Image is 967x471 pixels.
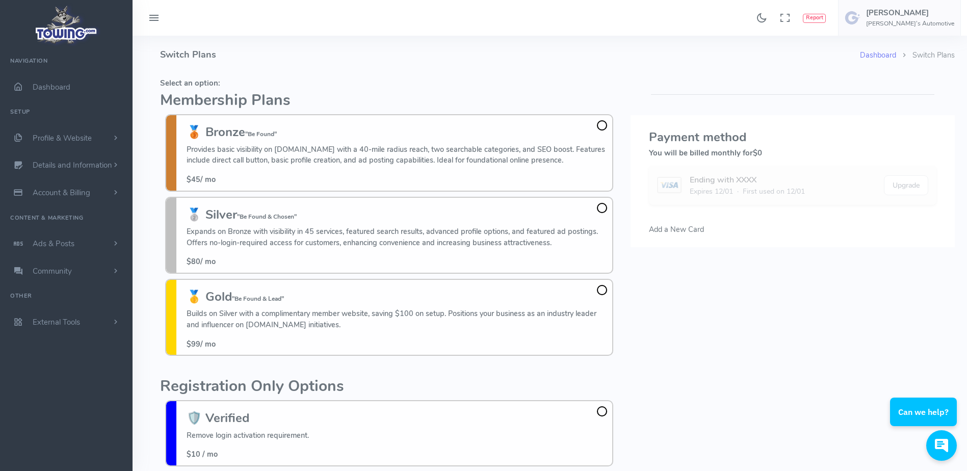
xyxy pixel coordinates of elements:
[160,79,618,87] h5: Select an option:
[187,290,607,303] h3: 🥇 Gold
[187,256,200,267] span: $80
[187,174,200,185] span: $45
[33,266,72,276] span: Community
[33,161,112,171] span: Details and Information
[753,148,762,158] span: $0
[866,9,954,17] h5: [PERSON_NAME]
[160,36,860,74] h4: Switch Plans
[187,339,200,349] span: $99
[657,177,681,193] img: card image
[33,317,80,327] span: External Tools
[33,188,90,198] span: Account & Billing
[690,174,805,186] div: Ending with XXXX
[33,82,70,92] span: Dashboard
[882,370,967,471] iframe: Conversations
[187,226,607,248] p: Expands on Bronze with visibility in 45 services, featured search results, advanced profile optio...
[160,92,618,109] h2: Membership Plans
[187,430,309,441] p: Remove login activation requirement.
[187,256,216,267] span: / mo
[803,14,826,23] button: Report
[649,149,936,157] h5: You will be billed monthly for
[33,239,74,249] span: Ads & Posts
[160,378,618,395] h2: Registration Only Options
[845,10,861,26] img: user-image
[649,130,936,144] h3: Payment method
[187,411,309,425] h3: 🛡️ Verified
[187,308,607,330] p: Builds on Silver with a complimentary member website, saving $100 on setup. Positions your busine...
[237,213,297,221] small: "Be Found & Chosen"
[187,208,607,221] h3: 🥈 Silver
[860,50,896,60] a: Dashboard
[32,3,101,46] img: logo
[245,130,277,138] small: "Be Found"
[743,186,805,197] span: First used on 12/01
[33,133,92,143] span: Profile & Website
[187,339,216,349] span: / mo
[187,144,607,166] p: Provides basic visibility on [DOMAIN_NAME] with a 40-mile radius reach, two searchable categories...
[187,125,607,139] h3: 🥉 Bronze
[232,295,284,303] small: "Be Found & Lead"
[649,224,704,234] span: Add a New Card
[896,50,955,61] li: Switch Plans
[737,186,739,197] span: ·
[187,174,216,185] span: / mo
[690,186,733,197] span: Expires 12/01
[866,20,954,27] h6: [PERSON_NAME]'s Automotive
[187,449,218,459] span: $10 / mo
[884,175,928,195] button: Upgrade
